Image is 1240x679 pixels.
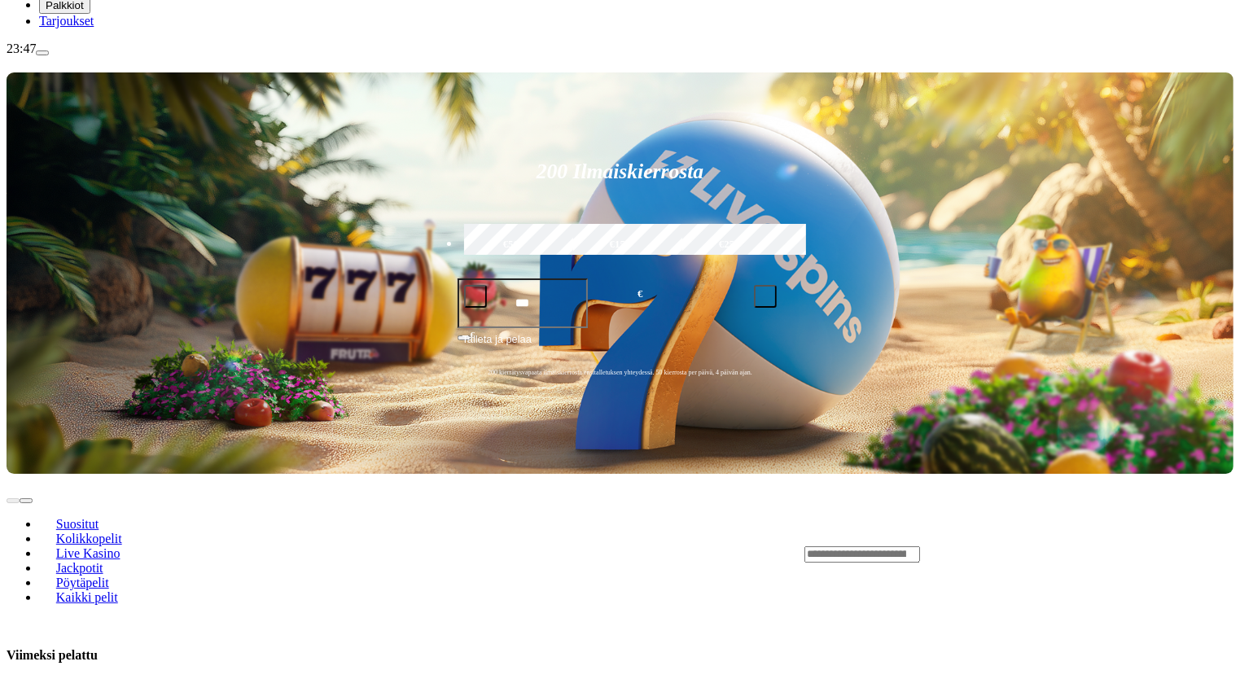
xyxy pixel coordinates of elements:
button: menu [36,50,49,55]
span: Suositut [50,517,105,531]
span: € [638,287,642,302]
span: Kolikkopelit [50,532,129,545]
button: plus icon [754,285,777,308]
header: Lobby [7,474,1233,633]
a: Kaikki pelit [39,585,135,610]
a: Tarjoukset [39,14,94,28]
span: € [471,330,475,339]
span: Pöytäpelit [50,576,116,589]
a: Kolikkopelit [39,527,138,551]
button: Talleta ja pelaa [458,331,783,361]
span: Jackpotit [50,561,110,575]
a: Pöytäpelit [39,571,125,595]
button: prev slide [7,498,20,503]
a: Jackpotit [39,556,120,580]
a: Live Kasino [39,541,137,566]
nav: Lobby [7,489,772,618]
span: Live Kasino [50,546,127,560]
label: €250 [678,221,781,269]
label: €150 [569,221,672,269]
button: next slide [20,498,33,503]
button: minus icon [464,285,487,308]
label: €50 [460,221,563,269]
h3: Viimeksi pelattu [7,647,98,663]
input: Search [804,546,920,563]
a: Suositut [39,512,116,537]
span: 23:47 [7,42,36,55]
span: Talleta ja pelaa [462,331,532,361]
span: Kaikki pelit [50,590,125,604]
